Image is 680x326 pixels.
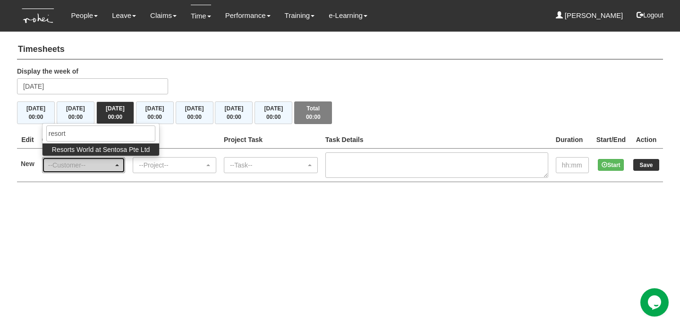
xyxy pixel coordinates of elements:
a: Time [191,5,211,27]
button: [DATE]00:00 [17,101,55,124]
h4: Timesheets [17,40,663,59]
button: --Project-- [133,157,216,173]
label: New [21,159,34,168]
div: --Customer-- [48,160,114,170]
a: People [71,5,98,26]
input: hh:mm [556,157,589,173]
span: 00:00 [187,114,202,120]
label: Display the week of [17,67,78,76]
div: --Project-- [139,160,204,170]
button: [DATE]00:00 [255,101,292,124]
th: Action [629,131,663,149]
input: Save [633,159,659,171]
button: Logout [630,4,670,26]
th: Duration [552,131,593,149]
input: Search [46,125,156,142]
th: Project Task [220,131,322,149]
th: Start/End [593,131,629,149]
button: --Task-- [224,157,318,173]
button: [DATE]00:00 [57,101,94,124]
button: --Customer-- [42,157,126,173]
span: 00:00 [227,114,241,120]
span: 00:00 [68,114,83,120]
button: Start [598,159,624,171]
div: Timesheet Week Summary [17,101,663,124]
a: e-Learning [329,5,367,26]
button: Total00:00 [294,101,332,124]
button: [DATE]00:00 [215,101,253,124]
th: Client [38,131,129,149]
a: [PERSON_NAME] [556,5,623,26]
button: [DATE]00:00 [176,101,213,124]
a: Performance [225,5,271,26]
th: Edit [17,131,38,149]
a: Claims [150,5,177,26]
span: 00:00 [266,114,281,120]
span: 00:00 [29,114,43,120]
th: Project [129,131,220,149]
button: [DATE]00:00 [96,101,134,124]
th: Task Details [322,131,552,149]
a: Leave [112,5,136,26]
button: [DATE]00:00 [136,101,174,124]
span: 00:00 [306,114,321,120]
span: Resorts World at Sentosa Pte Ltd [52,145,150,154]
span: 00:00 [147,114,162,120]
iframe: chat widget [640,288,671,317]
div: --Task-- [230,160,306,170]
a: Training [285,5,315,26]
span: 00:00 [108,114,122,120]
